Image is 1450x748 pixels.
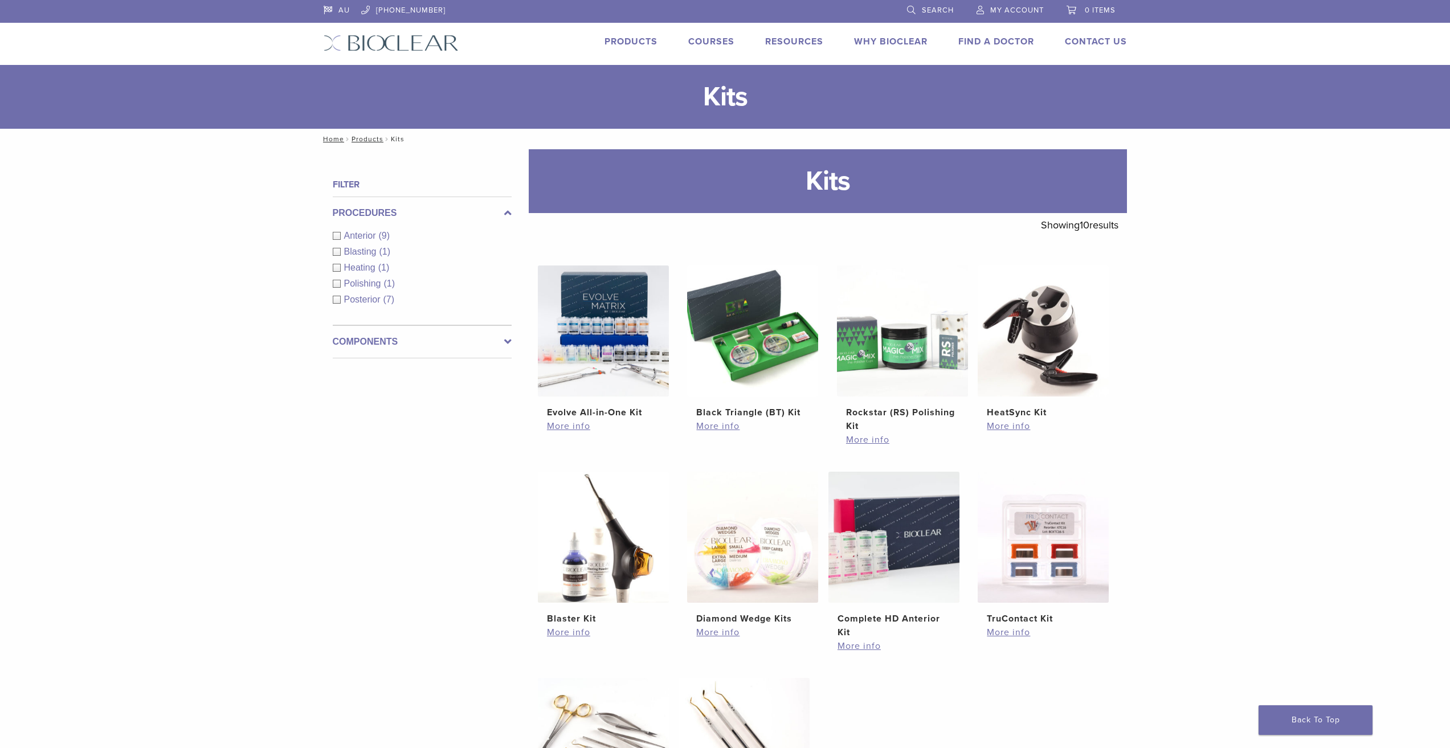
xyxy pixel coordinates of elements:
span: Search [922,6,954,15]
h2: TruContact Kit [987,612,1100,626]
h2: Rockstar (RS) Polishing Kit [846,406,959,433]
a: TruContact KitTruContact Kit [977,472,1110,626]
img: Diamond Wedge Kits [687,472,818,603]
h2: Complete HD Anterior Kit [838,612,950,639]
a: More info [838,639,950,653]
img: HeatSync Kit [978,265,1109,397]
span: (7) [383,295,395,304]
a: Courses [688,36,734,47]
span: Heating [344,263,378,272]
span: Polishing [344,279,384,288]
span: 10 [1080,219,1089,231]
a: Products [604,36,657,47]
h2: Blaster Kit [547,612,660,626]
a: Evolve All-in-One KitEvolve All-in-One Kit [537,265,670,419]
a: Complete HD Anterior KitComplete HD Anterior Kit [828,472,961,639]
a: Products [352,135,383,143]
img: Rockstar (RS) Polishing Kit [837,265,968,397]
span: Blasting [344,247,379,256]
span: (1) [383,279,395,288]
a: Black Triangle (BT) KitBlack Triangle (BT) Kit [687,265,819,419]
a: More info [696,626,809,639]
a: Home [320,135,344,143]
a: More info [846,433,959,447]
span: Posterior [344,295,383,304]
a: More info [547,626,660,639]
span: (1) [378,263,390,272]
a: Why Bioclear [854,36,928,47]
p: Showing results [1041,213,1118,237]
a: Back To Top [1259,705,1373,735]
span: My Account [990,6,1044,15]
a: More info [547,419,660,433]
span: / [383,136,391,142]
a: More info [696,419,809,433]
label: Procedures [333,206,512,220]
span: / [344,136,352,142]
h2: Evolve All-in-One Kit [547,406,660,419]
a: More info [987,626,1100,639]
a: Diamond Wedge KitsDiamond Wedge Kits [687,472,819,626]
a: HeatSync KitHeatSync Kit [977,265,1110,419]
a: Rockstar (RS) Polishing KitRockstar (RS) Polishing Kit [836,265,969,433]
span: Anterior [344,231,379,240]
a: Find A Doctor [958,36,1034,47]
label: Components [333,335,512,349]
h2: Black Triangle (BT) Kit [696,406,809,419]
img: TruContact Kit [978,472,1109,603]
img: Bioclear [324,35,459,51]
img: Black Triangle (BT) Kit [687,265,818,397]
span: (9) [379,231,390,240]
h2: Diamond Wedge Kits [696,612,809,626]
h4: Filter [333,178,512,191]
img: Blaster Kit [538,472,669,603]
img: Complete HD Anterior Kit [828,472,959,603]
span: (1) [379,247,390,256]
a: Resources [765,36,823,47]
a: More info [987,419,1100,433]
img: Evolve All-in-One Kit [538,265,669,397]
span: 0 items [1085,6,1116,15]
nav: Kits [315,129,1136,149]
h1: Kits [529,149,1127,213]
h2: HeatSync Kit [987,406,1100,419]
a: Contact Us [1065,36,1127,47]
a: Blaster KitBlaster Kit [537,472,670,626]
